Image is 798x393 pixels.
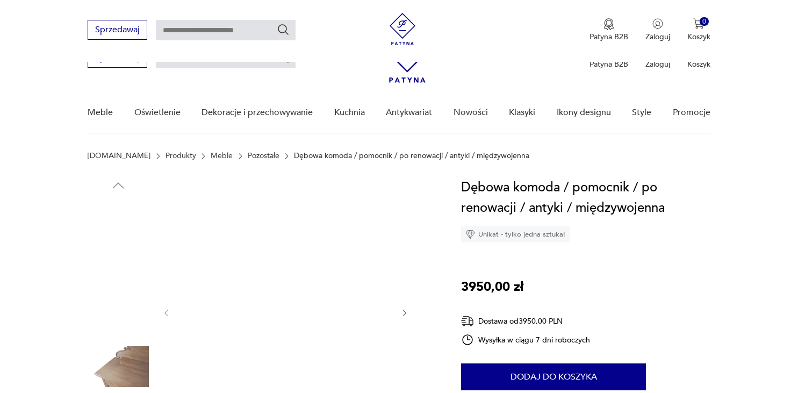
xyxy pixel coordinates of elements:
a: Ikony designu [557,92,611,133]
p: Dębowa komoda / pomocnik / po renowacji / antyki / międzywojenna [294,152,529,160]
img: Zdjęcie produktu Dębowa komoda / pomocnik / po renowacji / antyki / międzywojenna [88,199,149,260]
a: Produkty [166,152,196,160]
img: Ikonka użytkownika [652,18,663,29]
p: Koszyk [687,59,710,69]
a: Promocje [673,92,710,133]
p: Patyna B2B [589,32,628,42]
h1: Dębowa komoda / pomocnik / po renowacji / antyki / międzywojenna [461,177,710,218]
button: Szukaj [277,23,290,36]
a: [DOMAIN_NAME] [88,152,150,160]
a: Klasyki [509,92,535,133]
button: Zaloguj [645,18,670,42]
button: 0Koszyk [687,18,710,42]
img: Ikona medalu [603,18,614,30]
p: Koszyk [687,32,710,42]
img: Ikona koszyka [693,18,704,29]
button: Patyna B2B [589,18,628,42]
a: Dekoracje i przechowywanie [202,92,313,133]
a: Kuchnia [334,92,365,133]
a: Ikona medaluPatyna B2B [589,18,628,42]
img: Ikona diamentu [465,230,475,239]
p: Patyna B2B [589,59,628,69]
a: Meble [211,152,233,160]
a: Style [632,92,651,133]
div: Wysyłka w ciągu 7 dni roboczych [461,333,590,346]
img: Zdjęcie produktu Dębowa komoda / pomocnik / po renowacji / antyki / międzywojenna [88,268,149,329]
a: Pozostałe [248,152,279,160]
a: Nowości [454,92,488,133]
div: Dostawa od 3950,00 PLN [461,315,590,328]
button: Sprzedawaj [88,20,147,40]
div: Unikat - tylko jedna sztuka! [461,226,570,242]
p: Zaloguj [645,59,670,69]
div: 0 [700,17,709,26]
button: Dodaj do koszyka [461,363,646,390]
a: Meble [88,92,113,133]
img: Patyna - sklep z meblami i dekoracjami vintage [386,13,419,45]
img: Ikona dostawy [461,315,474,328]
p: 3950,00 zł [461,277,523,297]
a: Antykwariat [386,92,432,133]
a: Sprzedawaj [88,55,147,62]
a: Oświetlenie [134,92,181,133]
a: Sprzedawaj [88,27,147,34]
p: Zaloguj [645,32,670,42]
